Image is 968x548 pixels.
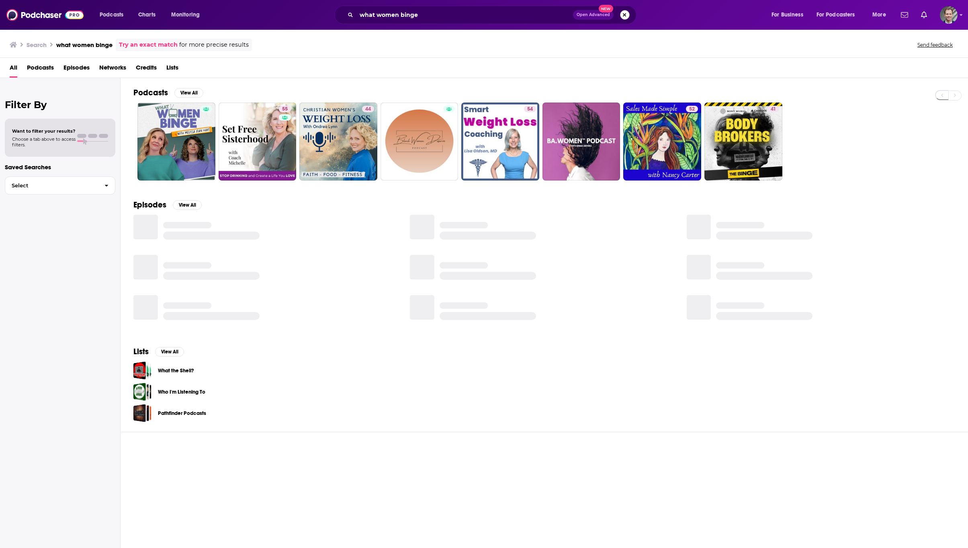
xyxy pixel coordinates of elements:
button: open menu [766,8,813,21]
a: 55 [279,106,291,112]
a: Show notifications dropdown [898,8,911,22]
a: Episodes [63,61,90,78]
a: Show notifications dropdown [918,8,930,22]
span: 44 [365,105,371,113]
span: 52 [689,105,695,113]
span: Choose a tab above to access filters. [12,136,76,148]
h2: Filter By [5,99,115,111]
span: Open Advanced [577,13,610,17]
a: What the Shell? [158,366,194,375]
button: Send feedback [915,41,955,48]
a: Podcasts [27,61,54,78]
button: View All [173,200,202,210]
a: 52 [623,103,701,181]
a: ListsView All [133,347,184,357]
a: Networks [99,61,126,78]
span: Charts [138,9,156,21]
img: User Profile [940,6,958,24]
button: View All [174,88,203,98]
a: PodcastsView All [133,88,203,98]
button: View All [155,347,184,357]
input: Search podcasts, credits, & more... [356,8,573,21]
button: open menu [166,8,210,21]
span: 55 [282,105,288,113]
a: Pathfinder Podcasts [133,404,151,422]
a: Pathfinder Podcasts [158,409,206,418]
a: Credits [136,61,157,78]
span: New [599,5,613,12]
div: Search podcasts, credits, & more... [342,6,644,24]
a: 41 [767,106,779,112]
a: 41 [704,103,782,181]
h3: Search [27,41,47,49]
button: Show profile menu [940,6,958,24]
span: Podcasts [100,9,123,21]
span: Select [5,183,98,188]
a: 52 [686,106,698,112]
a: 44 [362,106,374,112]
a: 54 [461,103,539,181]
img: Podchaser - Follow, Share and Rate Podcasts [6,7,84,23]
a: Try an exact match [119,40,178,49]
span: for more precise results [179,40,249,49]
a: Who I'm Listening To [158,388,205,396]
a: What the Shell? [133,361,151,380]
p: Saved Searches [5,163,115,171]
button: Open AdvancedNew [573,10,614,20]
button: open menu [811,8,867,21]
a: Lists [166,61,178,78]
h2: Lists [133,347,149,357]
span: Want to filter your results? [12,128,76,134]
h3: what women binge [56,41,113,49]
h2: Podcasts [133,88,168,98]
a: Who I'm Listening To [133,383,151,401]
button: open menu [94,8,134,21]
span: 41 [771,105,776,113]
h2: Episodes [133,200,166,210]
button: Select [5,177,115,195]
span: For Business [772,9,803,21]
button: open menu [867,8,896,21]
span: More [872,9,886,21]
span: Monitoring [171,9,200,21]
a: 55 [219,103,297,181]
span: For Podcasters [817,9,855,21]
a: 54 [524,106,536,112]
span: 54 [527,105,533,113]
a: 44 [299,103,377,181]
a: Charts [133,8,160,21]
a: EpisodesView All [133,200,202,210]
span: Logged in as kwerderman [940,6,958,24]
a: All [10,61,17,78]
